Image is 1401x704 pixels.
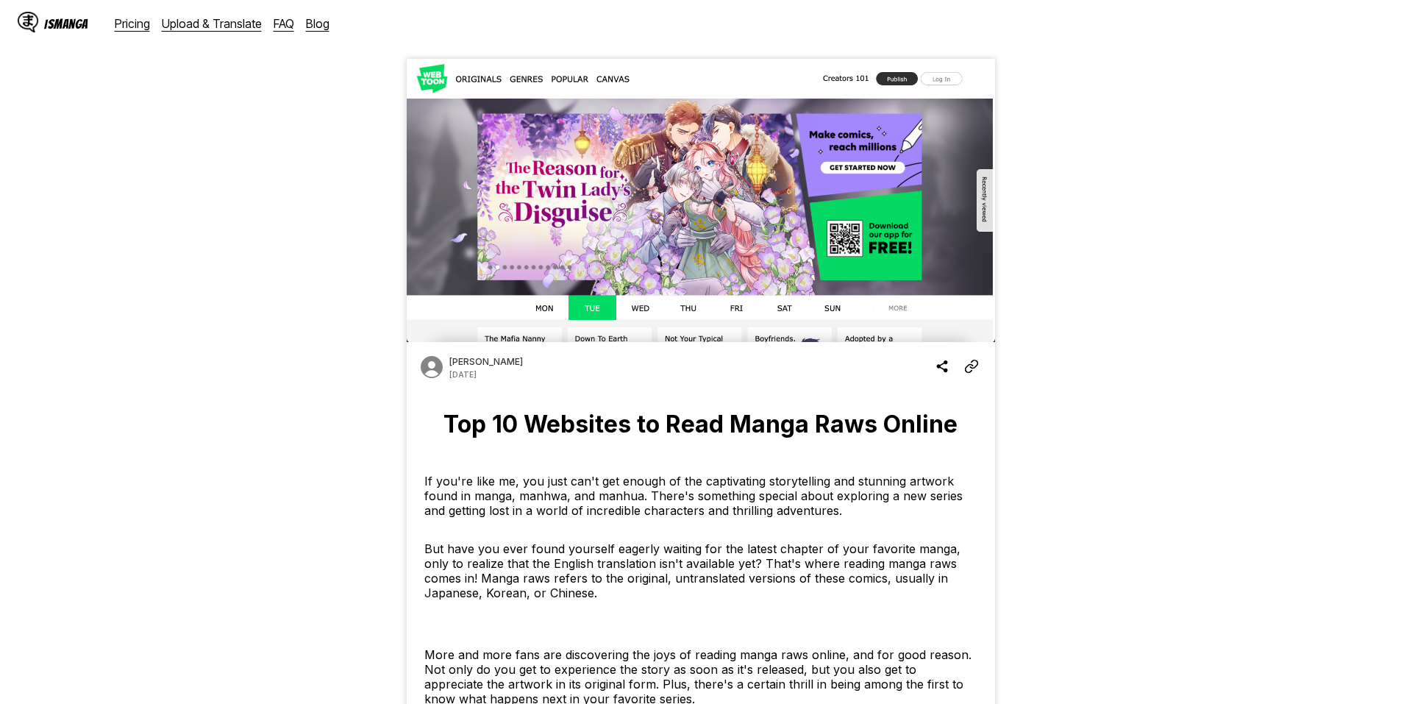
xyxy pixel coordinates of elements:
[418,354,445,380] img: Author avatar
[18,12,115,35] a: IsManga LogoIsManga
[424,474,977,518] p: If you're like me, you just can't get enough of the captivating storytelling and stunning artwork...
[935,358,949,375] img: Share blog
[964,358,979,375] img: Copy Article Link
[274,16,294,31] a: FAQ
[44,17,88,31] div: IsManga
[424,541,977,600] p: But have you ever found yourself eagerly waiting for the latest chapter of your favorite manga, o...
[306,16,329,31] a: Blog
[18,12,38,32] img: IsManga Logo
[418,410,983,438] h1: Top 10 Websites to Read Manga Raws Online
[162,16,262,31] a: Upload & Translate
[449,356,523,367] p: Author
[407,59,995,342] img: Cover
[449,370,477,379] p: Date published
[115,16,150,31] a: Pricing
